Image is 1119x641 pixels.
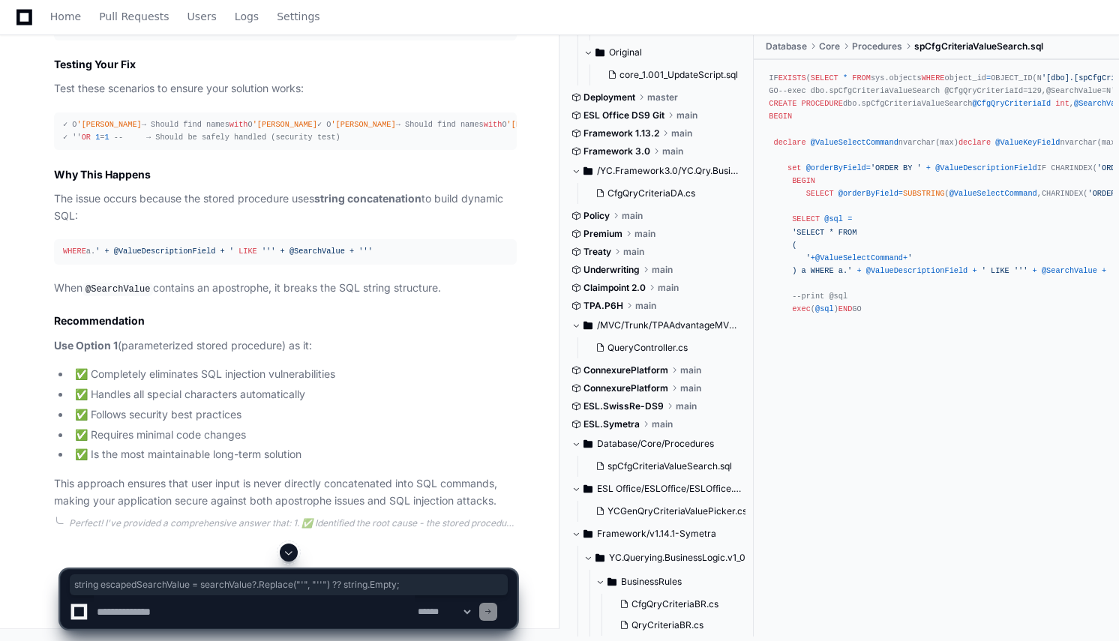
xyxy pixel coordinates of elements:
[253,120,317,129] span: '[PERSON_NAME]
[595,43,604,61] svg: Directory
[838,304,852,313] span: END
[838,189,898,198] span: @orderByField
[262,247,373,256] span: ''' + @SearchValue + '''
[54,80,517,97] p: Test these scenarios to ensure your solution works:
[331,120,395,129] span: '[PERSON_NAME]
[583,300,623,312] span: TPA.P6H
[571,313,742,337] button: /MVC/Trunk/TPAAdvantageMVC/Shared.MVC/Controllers
[903,253,907,262] span: +
[926,163,931,172] span: +
[652,418,673,430] span: main
[95,133,100,142] span: 1
[811,137,898,146] span: @ValueSelectCommand
[815,304,834,313] span: @sql
[995,137,1060,146] span: @ValueKeyField
[583,525,592,543] svg: Directory
[811,253,815,262] span: +
[63,247,86,256] span: WHERE
[70,386,517,403] li: ✅ Handles all special characters automatically
[824,214,843,223] span: @sql
[619,69,738,81] span: core_1.001_UpdateScript.sql
[597,165,742,177] span: /YC.Framework3.0/YC.Qry.BusinessLogic/DataAccess
[792,214,820,223] span: SELECT
[607,505,747,517] span: YCGenQryCriteriaValuePicker.cs
[607,342,688,354] span: QueryController.cs
[589,456,733,477] button: spCfgCriteriaValueSearch.sql
[70,427,517,444] li: ✅ Requires minimal code changes
[589,337,733,358] button: QueryController.cs
[229,120,248,129] span: with
[652,264,673,276] span: main
[54,337,517,355] p: (parameterized stored procedure) as it:
[571,522,742,546] button: Framework/v1.14.1-Symetra
[792,176,815,185] span: BEGIN
[50,12,81,21] span: Home
[769,99,796,108] span: CREATE
[792,292,847,301] span: --print @sql
[63,245,508,258] div: a.
[871,163,922,172] span: 'ORDER BY '
[815,253,903,262] span: @ValueSelectCommand
[847,214,852,223] span: =
[583,40,751,64] button: Original
[1055,99,1069,108] span: int
[806,189,834,198] span: SELECT
[54,190,517,225] p: The issue occurs because the stored procedure uses to build dynamic SQL:
[74,579,503,591] span: string escapedSearchValue = searchValue?.Replace("'", "''") ?? string.Empty;
[662,145,683,157] span: main
[766,40,807,52] span: Database
[949,189,1037,198] span: @ValueSelectCommand
[238,247,257,256] span: LIKE
[597,438,714,450] span: Database/Core/Procedures
[866,163,871,172] span: =
[1102,266,1106,275] span: +
[769,112,792,121] span: BEGIN
[54,313,517,328] h2: Recommendation
[187,12,217,21] span: Users
[801,99,842,108] span: PROCEDURE
[856,266,861,275] span: +
[583,246,611,258] span: Treaty
[676,400,697,412] span: main
[852,73,871,82] span: FROM
[583,127,659,139] span: Framework 1.13.2
[63,118,508,144] div: ✓ O → Should find names O ✓ O → Should find names O ✓ D → Should find names D ✓ %O % → Should fin...
[903,189,944,198] span: SUBSTRING
[583,109,664,121] span: ESL Office DS9 Git
[935,163,1037,172] span: @ValueDescriptionField
[583,480,592,498] svg: Directory
[277,12,319,21] span: Settings
[507,120,571,129] span: '[PERSON_NAME]
[77,120,142,129] span: '[PERSON_NAME]
[583,316,592,334] svg: Directory
[583,162,592,180] svg: Directory
[914,40,1043,52] span: spCfgCriteriaValueSearch.sql
[647,91,678,103] span: master
[583,145,650,157] span: Framework 3.0
[986,73,991,82] span: =
[972,266,976,275] span: +
[54,280,517,298] p: When contains an apostrophe, it breaks the SQL string structure.
[607,460,732,472] span: spCfgCriteriaValueSearch.sql
[852,40,902,52] span: Procedures
[622,210,643,222] span: main
[623,246,644,258] span: main
[95,247,234,256] span: ' + @ValueDescriptionField + '
[314,192,421,205] strong: string concatenation
[114,133,340,142] span: -- → Should be safely handled (security test)
[583,264,640,276] span: Underwriting
[571,432,742,456] button: Database/Core/Procedures
[680,382,701,394] span: main
[787,163,801,172] span: set
[658,282,679,294] span: main
[583,282,646,294] span: Claimpoint 2.0
[54,339,118,352] strong: Use Option 1
[583,91,635,103] span: Deployment
[634,228,655,240] span: main
[583,210,610,222] span: Policy
[484,120,502,129] span: with
[635,300,656,312] span: main
[589,183,733,204] button: CfgQryCriteriaDA.cs
[583,418,640,430] span: ESL.Symetra
[82,283,153,296] code: @SearchValue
